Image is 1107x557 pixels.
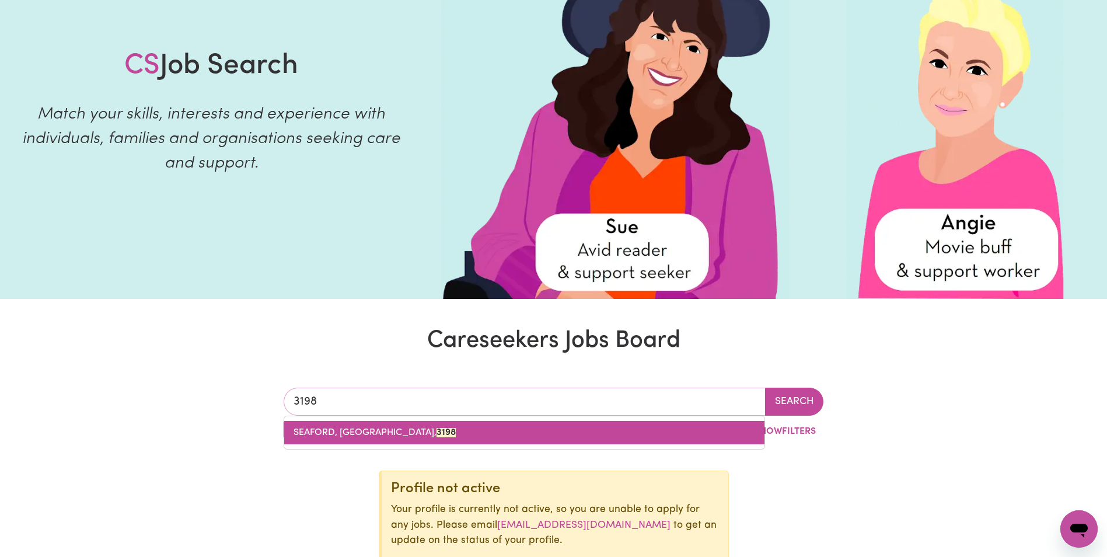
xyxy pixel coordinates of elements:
[765,388,823,416] button: Search
[733,420,823,443] button: ShowFilters
[284,416,765,450] div: menu-options
[284,388,766,416] input: Enter a suburb or postcode
[391,502,719,548] p: Your profile is currently not active, so you are unable to apply for any jobs. Please email to ge...
[294,428,456,437] span: SEAFORD, [GEOGRAPHIC_DATA],
[391,481,719,497] div: Profile not active
[1060,510,1098,548] iframe: Button to launch messaging window
[755,427,782,436] span: Show
[284,421,764,444] a: SEAFORD, Victoria, 3198
[124,52,160,80] span: CS
[497,520,671,530] a: [EMAIL_ADDRESS][DOMAIN_NAME]
[436,428,456,437] mark: 3198
[124,50,298,83] h1: Job Search
[14,102,408,176] p: Match your skills, interests and experience with individuals, families and organisations seeking ...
